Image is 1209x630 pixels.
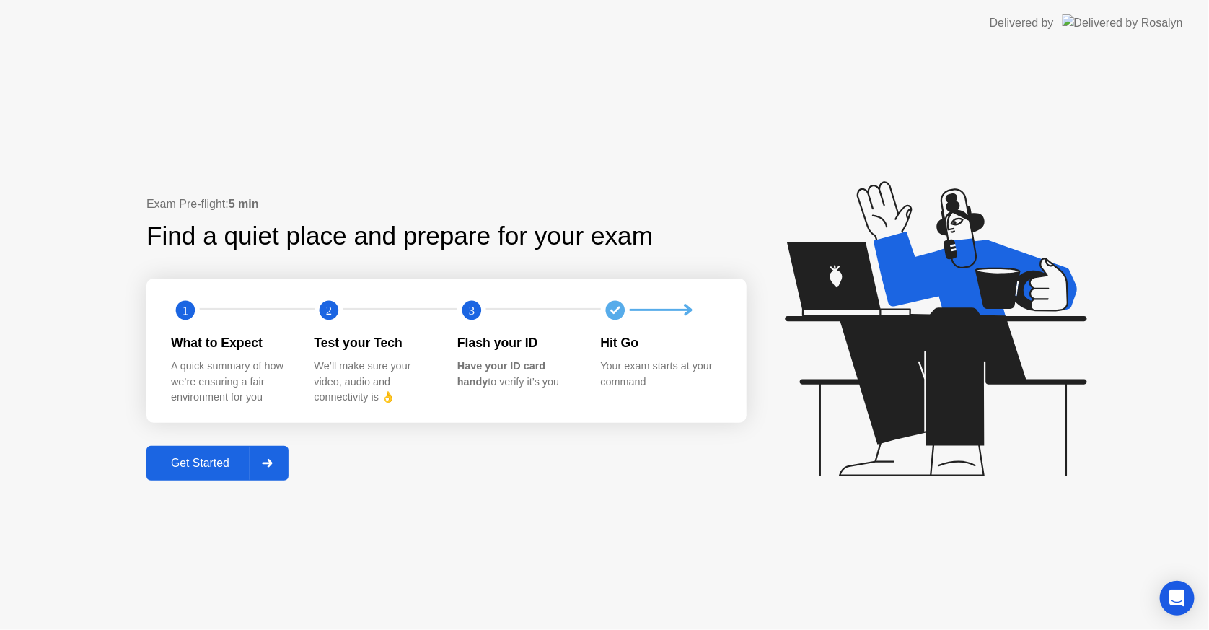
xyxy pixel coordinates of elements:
[1063,14,1183,31] img: Delivered by Rosalyn
[457,360,545,388] b: Have your ID card handy
[601,359,721,390] div: Your exam starts at your command
[601,333,721,352] div: Hit Go
[229,198,259,210] b: 5 min
[990,14,1054,32] div: Delivered by
[146,217,655,255] div: Find a quiet place and prepare for your exam
[315,333,435,352] div: Test your Tech
[183,303,188,317] text: 1
[315,359,435,406] div: We’ll make sure your video, audio and connectivity is 👌
[151,457,250,470] div: Get Started
[146,196,747,213] div: Exam Pre-flight:
[457,333,578,352] div: Flash your ID
[146,446,289,481] button: Get Started
[325,303,331,317] text: 2
[171,359,291,406] div: A quick summary of how we’re ensuring a fair environment for you
[171,333,291,352] div: What to Expect
[457,359,578,390] div: to verify it’s you
[1160,581,1195,616] div: Open Intercom Messenger
[469,303,475,317] text: 3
